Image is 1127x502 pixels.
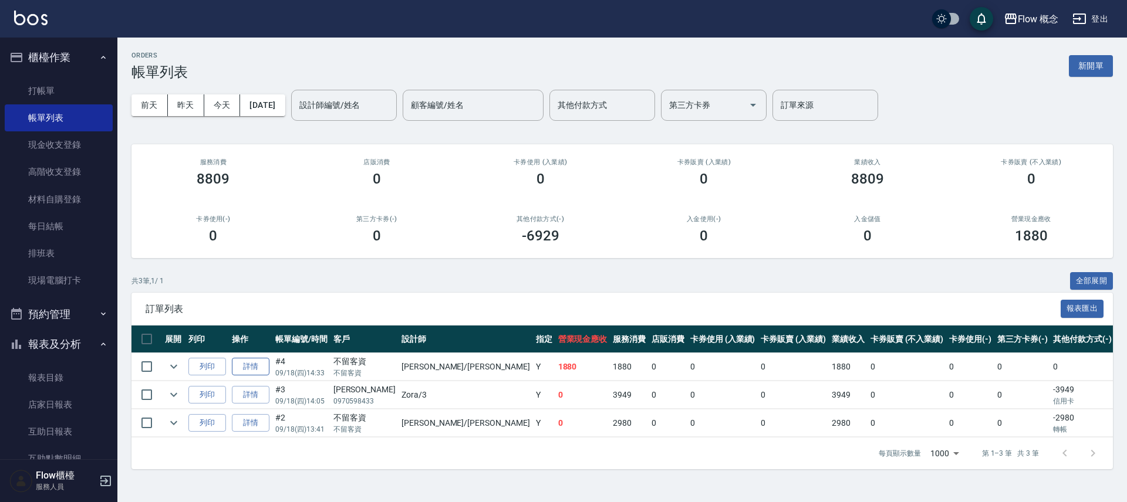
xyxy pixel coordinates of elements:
[946,381,994,409] td: 0
[399,353,533,381] td: [PERSON_NAME] /[PERSON_NAME]
[185,325,229,353] th: 列印
[700,228,708,244] h3: 0
[333,412,396,424] div: 不留客資
[946,325,994,353] th: 卡券使用(-)
[146,215,281,223] h2: 卡券使用(-)
[146,303,1061,315] span: 訂單列表
[232,358,269,376] a: 詳情
[36,481,96,492] p: 服務人員
[1069,60,1113,71] a: 新開單
[5,418,113,445] a: 互助日報表
[272,325,330,353] th: 帳單編號/時間
[275,424,328,435] p: 09/18 (四) 13:41
[700,171,708,187] h3: 0
[879,448,921,459] p: 每頁顯示數量
[165,386,183,403] button: expand row
[533,409,555,437] td: Y
[5,131,113,158] a: 現金收支登錄
[131,64,188,80] h3: 帳單列表
[522,228,559,244] h3: -6929
[5,186,113,213] a: 材料自購登錄
[970,7,993,30] button: save
[146,158,281,166] h3: 服務消費
[275,368,328,378] p: 09/18 (四) 14:33
[649,409,687,437] td: 0
[868,381,946,409] td: 0
[9,469,33,493] img: Person
[333,355,396,368] div: 不留客資
[399,409,533,437] td: [PERSON_NAME] /[PERSON_NAME]
[5,445,113,472] a: 互助點數明細
[994,325,1051,353] th: 第三方卡券(-)
[946,353,994,381] td: 0
[1061,303,1104,314] a: 報表匯出
[333,384,396,396] div: [PERSON_NAME]
[610,381,649,409] td: 3949
[1015,228,1048,244] h3: 1880
[5,240,113,267] a: 排班表
[758,325,829,353] th: 卡券販賣 (入業績)
[533,381,555,409] td: Y
[272,381,330,409] td: #3
[5,267,113,294] a: 現場電腦打卡
[131,276,164,286] p: 共 3 筆, 1 / 1
[5,104,113,131] a: 帳單列表
[473,158,608,166] h2: 卡券使用 (入業績)
[829,353,868,381] td: 1880
[687,409,758,437] td: 0
[1053,424,1112,435] p: 轉帳
[687,353,758,381] td: 0
[829,409,868,437] td: 2980
[687,381,758,409] td: 0
[610,353,649,381] td: 1880
[946,409,994,437] td: 0
[165,414,183,432] button: expand row
[994,409,1051,437] td: 0
[1070,272,1113,290] button: 全部展開
[536,171,545,187] h3: 0
[5,158,113,185] a: 高階收支登錄
[333,424,396,435] p: 不留客資
[275,396,328,406] p: 09/18 (四) 14:05
[999,7,1064,31] button: Flow 概念
[555,409,610,437] td: 0
[188,386,226,404] button: 列印
[963,215,1099,223] h2: 營業現金應收
[555,325,610,353] th: 營業現金應收
[165,358,183,375] button: expand row
[800,215,936,223] h2: 入金儲值
[36,470,96,481] h5: Flow櫃檯
[5,391,113,418] a: 店家日報表
[14,11,48,25] img: Logo
[829,325,868,353] th: 業績收入
[863,228,872,244] h3: 0
[5,299,113,330] button: 預約管理
[309,158,445,166] h2: 店販消費
[229,325,272,353] th: 操作
[333,368,396,378] p: 不留客資
[333,396,396,406] p: 0970598433
[533,325,555,353] th: 指定
[473,215,608,223] h2: 其他付款方式(-)
[649,381,687,409] td: 0
[926,437,963,469] div: 1000
[168,94,204,116] button: 昨天
[1050,409,1115,437] td: -2980
[555,381,610,409] td: 0
[687,325,758,353] th: 卡券使用 (入業績)
[5,213,113,240] a: 每日結帳
[868,409,946,437] td: 0
[5,77,113,104] a: 打帳單
[1061,300,1104,318] button: 報表匯出
[1027,171,1035,187] h3: 0
[272,353,330,381] td: #4
[636,215,772,223] h2: 入金使用(-)
[330,325,399,353] th: 客戶
[649,325,687,353] th: 店販消費
[758,409,829,437] td: 0
[188,358,226,376] button: 列印
[994,381,1051,409] td: 0
[610,325,649,353] th: 服務消費
[373,228,381,244] h3: 0
[240,94,285,116] button: [DATE]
